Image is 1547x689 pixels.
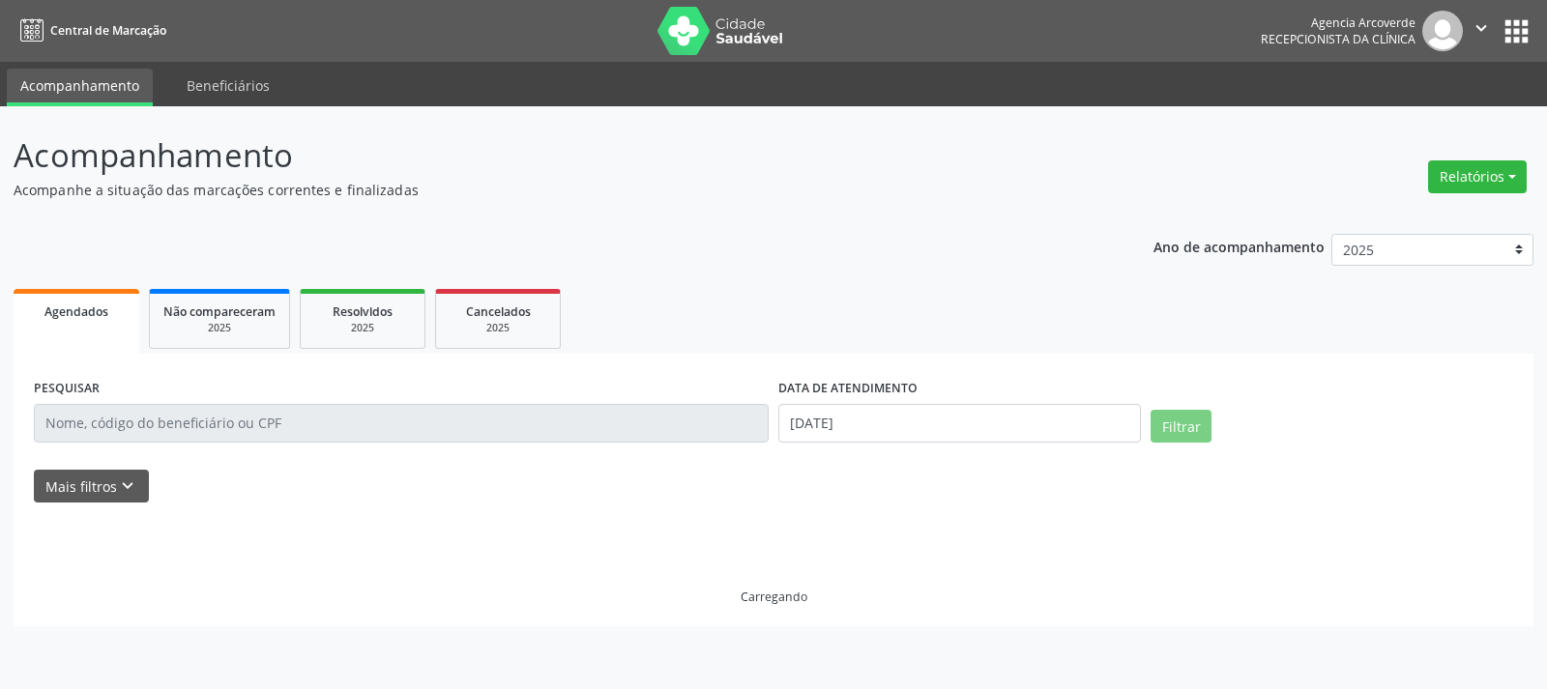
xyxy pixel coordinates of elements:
span: Resolvidos [333,303,393,320]
button: apps [1500,14,1533,48]
label: DATA DE ATENDIMENTO [778,374,918,404]
i: keyboard_arrow_down [117,475,138,497]
span: Cancelados [466,303,531,320]
div: 2025 [314,321,411,335]
p: Acompanhe a situação das marcações correntes e finalizadas [14,180,1077,200]
p: Ano de acompanhamento [1153,234,1325,258]
a: Acompanhamento [7,69,153,106]
i:  [1471,17,1492,39]
div: Carregando [741,589,807,605]
div: Agencia Arcoverde [1261,14,1416,31]
input: Nome, código do beneficiário ou CPF [34,404,769,443]
img: img [1422,11,1463,51]
span: Não compareceram [163,303,276,320]
button: Filtrar [1151,410,1211,443]
button: Mais filtroskeyboard_arrow_down [34,470,149,503]
input: Selecione um intervalo [778,404,1141,443]
span: Recepcionista da clínica [1261,31,1416,47]
a: Beneficiários [173,69,283,102]
div: 2025 [163,321,276,335]
a: Central de Marcação [14,14,166,46]
button:  [1463,11,1500,51]
button: Relatórios [1428,160,1527,193]
span: Agendados [44,303,108,320]
span: Central de Marcação [50,22,166,39]
p: Acompanhamento [14,131,1077,180]
div: 2025 [450,321,546,335]
label: PESQUISAR [34,374,100,404]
